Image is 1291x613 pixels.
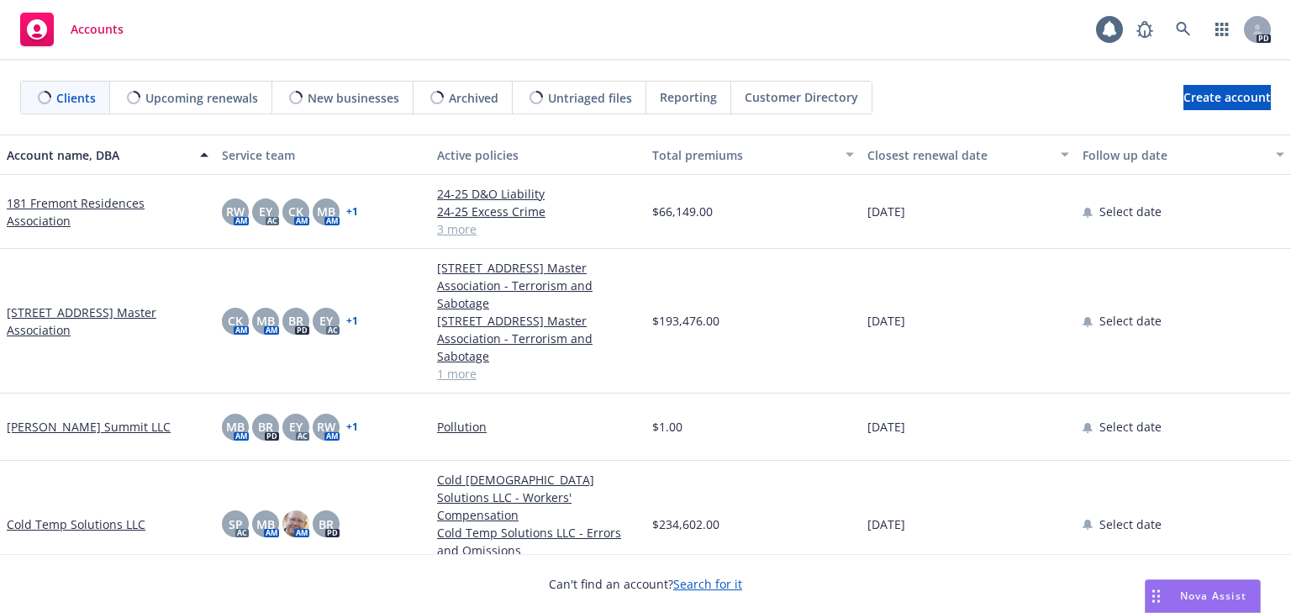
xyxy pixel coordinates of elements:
[437,203,639,220] a: 24-25 Excess Crime
[652,312,719,330] span: $193,476.00
[867,515,905,533] span: [DATE]
[319,515,334,533] span: BR
[861,135,1076,175] button: Closest renewal date
[745,88,858,106] span: Customer Directory
[222,146,424,164] div: Service team
[346,422,358,432] a: + 1
[229,515,243,533] span: SP
[449,89,498,107] span: Archived
[652,146,835,164] div: Total premiums
[660,88,717,106] span: Reporting
[1205,13,1239,46] a: Switch app
[437,220,639,238] a: 3 more
[1099,418,1162,436] span: Select date
[7,194,208,230] a: 181 Fremont Residences Association
[1145,579,1261,613] button: Nova Assist
[288,203,303,220] span: CK
[1128,13,1162,46] a: Report a Bug
[645,135,861,175] button: Total premiums
[289,418,303,436] span: EY
[437,471,639,524] a: Cold [DEMOGRAPHIC_DATA] Solutions LLC - Workers' Compensation
[1099,515,1162,533] span: Select date
[317,418,335,436] span: RW
[673,576,742,592] a: Search for it
[7,515,145,533] a: Cold Temp Solutions LLC
[867,418,905,436] span: [DATE]
[437,418,639,436] a: Pollution
[437,259,639,312] a: [STREET_ADDRESS] Master Association - Terrorism and Sabotage
[13,6,130,53] a: Accounts
[259,203,272,220] span: EY
[548,89,632,107] span: Untriaged files
[215,135,430,175] button: Service team
[1099,203,1162,220] span: Select date
[549,575,742,593] span: Can't find an account?
[867,203,905,220] span: [DATE]
[652,418,682,436] span: $1.00
[437,312,639,365] a: [STREET_ADDRESS] Master Association - Terrorism and Sabotage
[867,146,1051,164] div: Closest renewal date
[308,89,399,107] span: New businesses
[1167,13,1200,46] a: Search
[71,23,124,36] span: Accounts
[145,89,258,107] span: Upcoming renewals
[437,146,639,164] div: Active policies
[867,312,905,330] span: [DATE]
[282,510,309,537] img: photo
[226,418,245,436] span: MB
[226,203,245,220] span: RW
[1183,85,1271,110] a: Create account
[317,203,335,220] span: MB
[228,312,243,330] span: CK
[7,418,171,436] a: [PERSON_NAME] Summit LLC
[258,418,273,436] span: BR
[1180,589,1246,603] span: Nova Assist
[430,135,645,175] button: Active policies
[319,312,333,330] span: EY
[7,146,190,164] div: Account name, DBA
[288,312,303,330] span: BR
[256,515,275,533] span: MB
[437,365,639,383] a: 1 more
[256,312,275,330] span: MB
[437,185,639,203] a: 24-25 D&O Liability
[1183,82,1271,114] span: Create account
[1076,135,1291,175] button: Follow up date
[1099,312,1162,330] span: Select date
[7,304,208,339] a: [STREET_ADDRESS] Master Association
[56,89,96,107] span: Clients
[346,316,358,326] a: + 1
[437,524,639,559] a: Cold Temp Solutions LLC - Errors and Omissions
[1146,580,1167,612] div: Drag to move
[1083,146,1266,164] div: Follow up date
[652,515,719,533] span: $234,602.00
[652,203,713,220] span: $66,149.00
[346,207,358,217] a: + 1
